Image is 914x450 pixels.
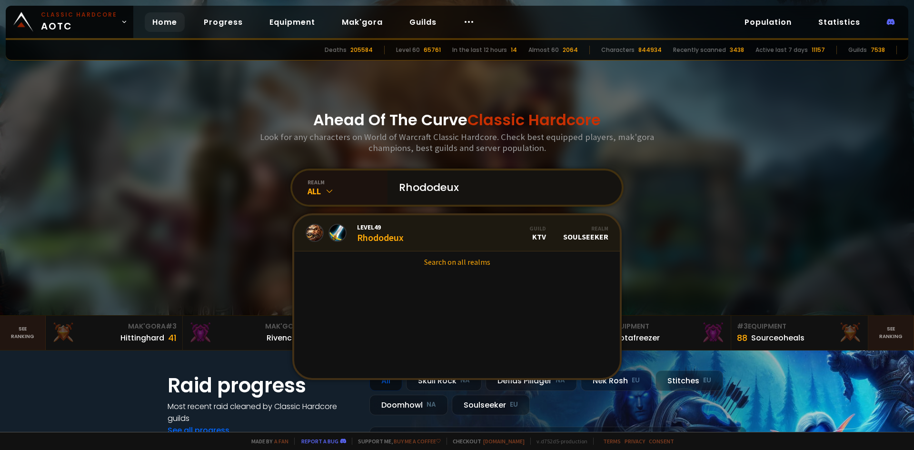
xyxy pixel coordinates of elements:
[168,400,358,424] h4: Most recent raid cleaned by Classic Hardcore guilds
[369,370,402,391] div: All
[811,12,868,32] a: Statistics
[486,370,577,391] div: Defias Pillager
[530,438,587,445] span: v. d752d5 - production
[594,316,731,350] a: #2Equipment88Notafreezer
[424,46,441,54] div: 65761
[529,225,546,241] div: KTV
[357,223,404,243] div: Rhododeux
[601,46,635,54] div: Characters
[737,321,862,331] div: Equipment
[308,179,387,186] div: realm
[262,12,323,32] a: Equipment
[703,376,711,385] small: EU
[673,46,726,54] div: Recently scanned
[447,438,525,445] span: Checkout
[563,46,578,54] div: 2064
[334,12,390,32] a: Mak'gora
[603,438,621,445] a: Terms
[812,46,825,54] div: 11157
[196,12,250,32] a: Progress
[581,370,652,391] div: Nek'Rosh
[649,438,674,445] a: Consent
[308,186,387,197] div: All
[460,376,470,385] small: NA
[313,109,601,131] h1: Ahead Of The Curve
[120,332,164,344] div: Hittinghard
[427,400,436,410] small: NA
[751,332,805,344] div: Sourceoheals
[145,12,185,32] a: Home
[256,131,658,153] h3: Look for any characters on World of Warcraft Classic Hardcore. Check best equipped players, mak'g...
[406,370,482,391] div: Skull Rock
[563,225,608,232] div: Realm
[246,438,288,445] span: Made by
[168,331,177,344] div: 41
[510,400,518,410] small: EU
[511,46,517,54] div: 14
[274,438,288,445] a: a fan
[46,316,183,350] a: Mak'Gora#3Hittinghard41
[737,12,799,32] a: Population
[294,215,620,251] a: Level49RhododeuxGuildKTVRealmSoulseeker
[731,316,868,350] a: #3Equipment88Sourceoheals
[51,321,177,331] div: Mak'Gora
[600,321,725,331] div: Equipment
[357,223,404,231] span: Level 49
[871,46,885,54] div: 7538
[868,316,914,350] a: Seeranking
[529,225,546,232] div: Guild
[350,46,373,54] div: 205584
[267,332,297,344] div: Rivench
[755,46,808,54] div: Active last 7 days
[625,438,645,445] a: Privacy
[294,251,620,272] a: Search on all realms
[352,438,441,445] span: Support me,
[737,321,748,331] span: # 3
[396,46,420,54] div: Level 60
[848,46,867,54] div: Guilds
[632,376,640,385] small: EU
[556,376,565,385] small: NA
[369,395,448,415] div: Doomhowl
[402,12,444,32] a: Guilds
[393,170,610,205] input: Search a character...
[41,10,117,33] span: AOTC
[325,46,347,54] div: Deaths
[730,46,744,54] div: 3438
[528,46,559,54] div: Almost 60
[189,321,314,331] div: Mak'Gora
[166,321,177,331] span: # 3
[452,46,507,54] div: In the last 12 hours
[638,46,662,54] div: 844934
[656,370,723,391] div: Stitches
[563,225,608,241] div: Soulseeker
[394,438,441,445] a: Buy me a coffee
[6,6,133,38] a: Classic HardcoreAOTC
[483,438,525,445] a: [DOMAIN_NAME]
[168,425,229,436] a: See all progress
[452,395,530,415] div: Soulseeker
[183,316,320,350] a: Mak'Gora#2Rivench100
[41,10,117,19] small: Classic Hardcore
[737,331,747,344] div: 88
[467,109,601,130] span: Classic Hardcore
[168,370,358,400] h1: Raid progress
[614,332,660,344] div: Notafreezer
[301,438,338,445] a: Report a bug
